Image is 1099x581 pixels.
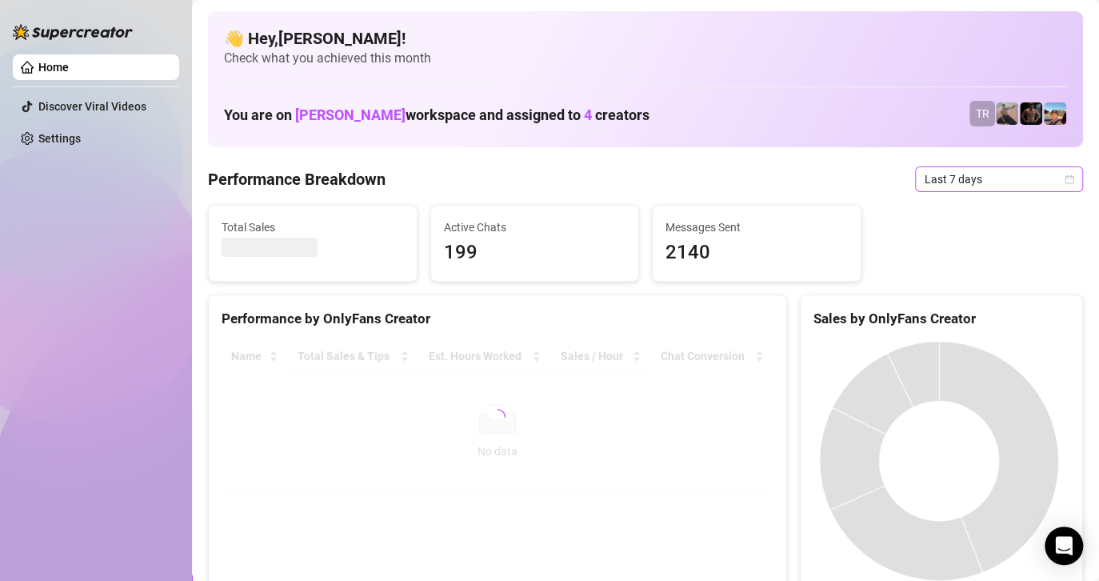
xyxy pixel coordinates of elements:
[222,218,404,236] span: Total Sales
[38,132,81,145] a: Settings
[1065,174,1074,184] span: calendar
[224,50,1067,67] span: Check what you achieved this month
[222,308,773,330] div: Performance by OnlyFans Creator
[584,106,592,123] span: 4
[925,167,1073,191] span: Last 7 days
[444,218,626,236] span: Active Chats
[38,100,146,113] a: Discover Viral Videos
[38,61,69,74] a: Home
[224,27,1067,50] h4: 👋 Hey, [PERSON_NAME] !
[1020,102,1042,125] img: Trent
[224,106,649,124] h1: You are on workspace and assigned to creators
[489,408,506,426] span: loading
[996,102,1018,125] img: LC
[976,105,989,122] span: TR
[665,218,848,236] span: Messages Sent
[208,168,386,190] h4: Performance Breakdown
[1045,527,1083,565] div: Open Intercom Messenger
[813,308,1069,330] div: Sales by OnlyFans Creator
[665,238,848,268] span: 2140
[444,238,626,268] span: 199
[1044,102,1066,125] img: Zach
[295,106,406,123] span: [PERSON_NAME]
[13,24,133,40] img: logo-BBDzfeDw.svg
